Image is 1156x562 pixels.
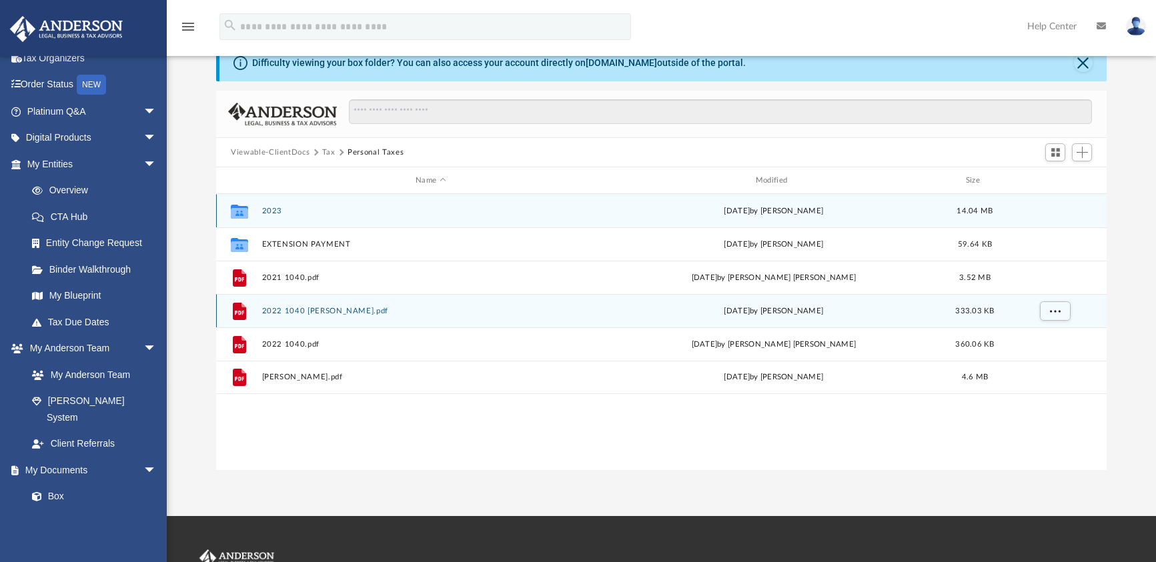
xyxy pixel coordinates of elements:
button: EXTENSION PAYMENT [262,240,600,249]
span: arrow_drop_down [143,98,170,125]
div: Name [261,175,599,187]
img: User Pic [1126,17,1146,36]
a: My Anderson Teamarrow_drop_down [9,335,170,362]
i: menu [180,19,196,35]
div: id [222,175,255,187]
span: 333.03 KB [955,307,994,315]
div: [DATE] by [PERSON_NAME] [PERSON_NAME] [605,339,943,351]
span: arrow_drop_down [143,335,170,363]
i: search [223,18,237,33]
button: 2021 1040.pdf [262,273,600,282]
button: Switch to Grid View [1045,143,1065,162]
div: Size [949,175,1002,187]
div: [DATE] by [PERSON_NAME] [605,205,943,217]
button: Personal Taxes [348,147,404,159]
div: Modified [605,175,943,187]
button: Tax [322,147,336,159]
a: Digital Productsarrow_drop_down [9,125,177,151]
button: 2023 [262,207,600,215]
span: 360.06 KB [955,341,994,348]
span: arrow_drop_down [143,125,170,152]
a: Meeting Minutes [19,509,170,536]
button: 2022 1040.pdf [262,340,600,349]
button: [PERSON_NAME].pdf [262,373,600,381]
span: arrow_drop_down [143,151,170,178]
span: 4.6 MB [962,373,989,381]
a: My Documentsarrow_drop_down [9,457,170,483]
a: [PERSON_NAME] System [19,388,170,431]
a: CTA Hub [19,203,177,230]
a: Overview [19,177,177,204]
img: Anderson Advisors Platinum Portal [6,16,127,42]
a: [DOMAIN_NAME] [586,57,657,68]
div: grid [216,194,1107,470]
div: NEW [77,75,106,95]
span: 3.52 MB [959,274,991,281]
div: [DATE] by [PERSON_NAME] [605,371,943,383]
button: Close [1074,53,1093,72]
a: menu [180,25,196,35]
button: Add [1072,143,1092,162]
span: 14.04 MB [957,207,993,215]
span: 59.64 KB [958,241,992,248]
input: Search files and folders [349,99,1092,125]
div: [DATE] by [PERSON_NAME] [605,239,943,251]
a: Order StatusNEW [9,71,177,99]
button: 2022 1040 [PERSON_NAME].pdf [262,307,600,315]
a: Tax Due Dates [19,309,177,335]
div: [DATE] by [PERSON_NAME] [605,305,943,317]
div: Difficulty viewing your box folder? You can also access your account directly on outside of the p... [252,56,746,70]
a: Tax Organizers [9,45,177,71]
a: Client Referrals [19,431,170,457]
a: Box [19,483,163,510]
button: More options [1040,301,1071,321]
div: [DATE] by [PERSON_NAME] [PERSON_NAME] [605,272,943,284]
a: Entity Change Request [19,230,177,257]
button: Viewable-ClientDocs [231,147,310,159]
div: id [1007,175,1101,187]
a: My Entitiesarrow_drop_down [9,151,177,177]
a: My Anderson Team [19,361,163,388]
a: Binder Walkthrough [19,256,177,283]
a: Platinum Q&Aarrow_drop_down [9,98,177,125]
span: arrow_drop_down [143,457,170,484]
a: My Blueprint [19,283,170,309]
